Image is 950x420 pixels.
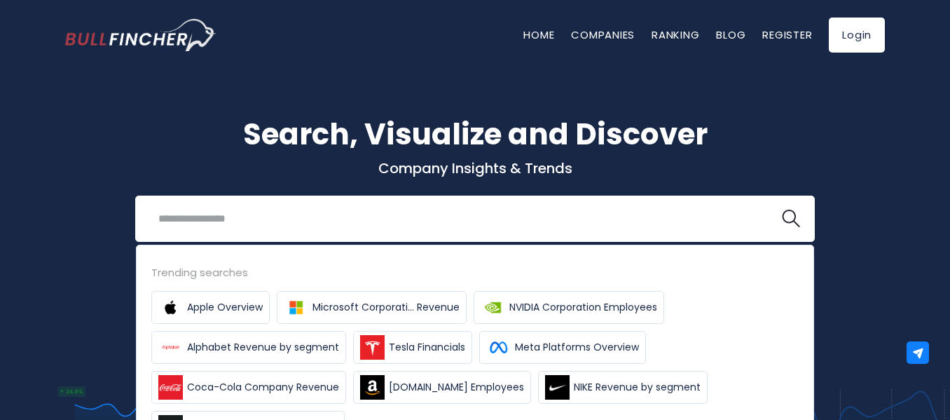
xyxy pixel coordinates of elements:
[509,300,657,315] span: NVIDIA Corporation Employees
[716,27,745,42] a: Blog
[151,371,346,404] a: Coca-Cola Company Revenue
[151,291,270,324] a: Apple Overview
[571,27,635,42] a: Companies
[389,340,465,355] span: Tesla Financials
[312,300,460,315] span: Microsoft Corporati... Revenue
[353,371,531,404] a: [DOMAIN_NAME] Employees
[515,340,639,355] span: Meta Platforms Overview
[187,380,339,395] span: Coca-Cola Company Revenue
[574,380,701,395] span: NIKE Revenue by segment
[829,18,885,53] a: Login
[523,27,554,42] a: Home
[65,19,216,51] a: Go to homepage
[65,112,885,156] h1: Search, Visualize and Discover
[353,331,472,364] a: Tesla Financials
[782,210,800,228] img: search icon
[187,340,339,355] span: Alphabet Revenue by segment
[277,291,467,324] a: Microsoft Corporati... Revenue
[479,331,646,364] a: Meta Platforms Overview
[762,27,812,42] a: Register
[474,291,664,324] a: NVIDIA Corporation Employees
[389,380,524,395] span: [DOMAIN_NAME] Employees
[187,300,263,315] span: Apple Overview
[151,331,346,364] a: Alphabet Revenue by segment
[65,19,216,51] img: Bullfincher logo
[538,371,708,404] a: NIKE Revenue by segment
[151,264,799,280] div: Trending searches
[65,159,885,177] p: Company Insights & Trends
[65,270,885,285] p: What's trending
[652,27,699,42] a: Ranking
